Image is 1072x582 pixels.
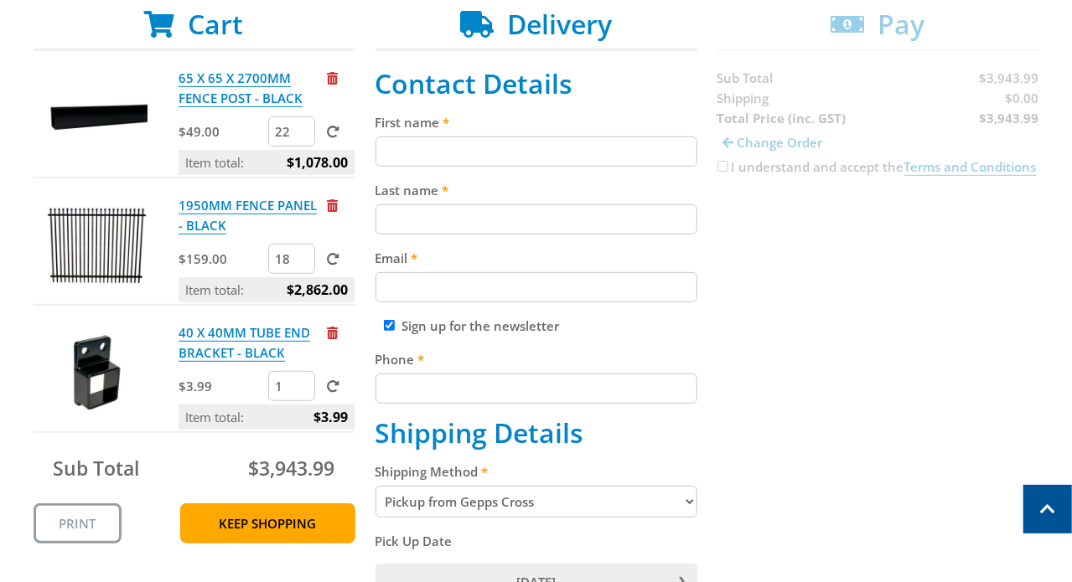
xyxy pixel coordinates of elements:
a: Print [34,503,122,543]
a: Remove from cart [327,197,338,214]
input: Please enter your last name. [375,204,697,234]
label: Email [375,248,697,268]
a: 65 X 65 X 2700MM FENCE POST - BLACK [179,70,303,107]
span: $2,862.00 [287,277,348,302]
label: Phone [375,349,697,369]
span: $3.99 [313,404,348,430]
select: Please select a shipping method. [375,486,697,518]
span: Sub Total [54,455,140,482]
label: Pick Up Date [375,531,697,551]
img: 65 X 65 X 2700MM FENCE POST - BLACK [47,68,148,168]
label: Last name [375,180,697,200]
input: Please enter your first name. [375,136,697,167]
a: 40 X 40MM TUBE END BRACKET - BLACK [179,324,310,362]
p: $3.99 [179,376,265,396]
label: Sign up for the newsletter [402,317,560,334]
label: Shipping Method [375,461,697,482]
input: Please enter your telephone number. [375,373,697,404]
a: Keep Shopping [180,503,355,543]
p: $49.00 [179,121,265,142]
p: Item total: [179,150,355,175]
h2: Contact Details [375,68,697,100]
p: $159.00 [179,249,265,269]
a: 1950MM FENCE PANEL - BLACK [179,197,317,234]
span: Cart [189,6,244,42]
p: Item total: [179,404,355,430]
a: Remove from cart [327,70,338,86]
span: $1,078.00 [287,150,348,175]
img: 40 X 40MM TUBE END BRACKET - BLACK [47,322,148,423]
img: 1950MM FENCE PANEL - BLACK [47,195,148,296]
input: Please enter your email address. [375,272,697,302]
p: Item total: [179,277,355,302]
span: $3,943.99 [248,455,334,482]
h2: Shipping Details [375,417,697,449]
a: Remove from cart [327,324,338,341]
span: Delivery [507,6,612,42]
label: First name [375,112,697,132]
